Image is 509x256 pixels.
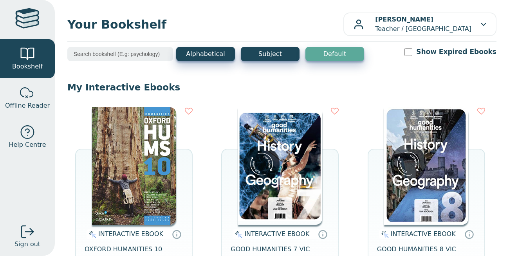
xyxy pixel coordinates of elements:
img: interactive.svg [379,230,389,239]
img: 41e833a2-7fb3-eb11-a9a3-0272d098c78b.jpg [92,107,176,225]
button: Default [305,47,364,61]
span: Sign out [14,240,40,249]
span: INTERACTIVE EBOOK [244,230,309,238]
img: interactive.svg [233,230,242,239]
img: c71c2be2-8d91-e911-a97e-0272d098c78b.png [238,107,322,225]
button: Subject [241,47,300,61]
input: Search bookshelf (E.g: psychology) [67,47,173,61]
p: Teacher / [GEOGRAPHIC_DATA] [375,15,471,34]
button: Alphabetical [176,47,235,61]
img: 59ae0110-8e91-e911-a97e-0272d098c78b.jpg [384,107,468,225]
span: Offline Reader [5,101,50,110]
a: Interactive eBooks are accessed online via the publisher’s portal. They contain interactive resou... [318,229,327,239]
label: Show Expired Ebooks [416,47,496,57]
img: interactive.svg [87,230,96,239]
p: My Interactive Ebooks [67,81,496,93]
span: INTERACTIVE EBOOK [391,230,456,238]
span: Help Centre [9,140,46,150]
b: [PERSON_NAME] [375,16,433,23]
a: Interactive eBooks are accessed online via the publisher’s portal. They contain interactive resou... [172,229,181,239]
span: Your Bookshelf [67,16,343,33]
span: Bookshelf [12,62,43,71]
a: Interactive eBooks are accessed online via the publisher’s portal. They contain interactive resou... [464,229,474,239]
span: INTERACTIVE EBOOK [98,230,163,238]
button: [PERSON_NAME]Teacher / [GEOGRAPHIC_DATA] [343,13,496,36]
